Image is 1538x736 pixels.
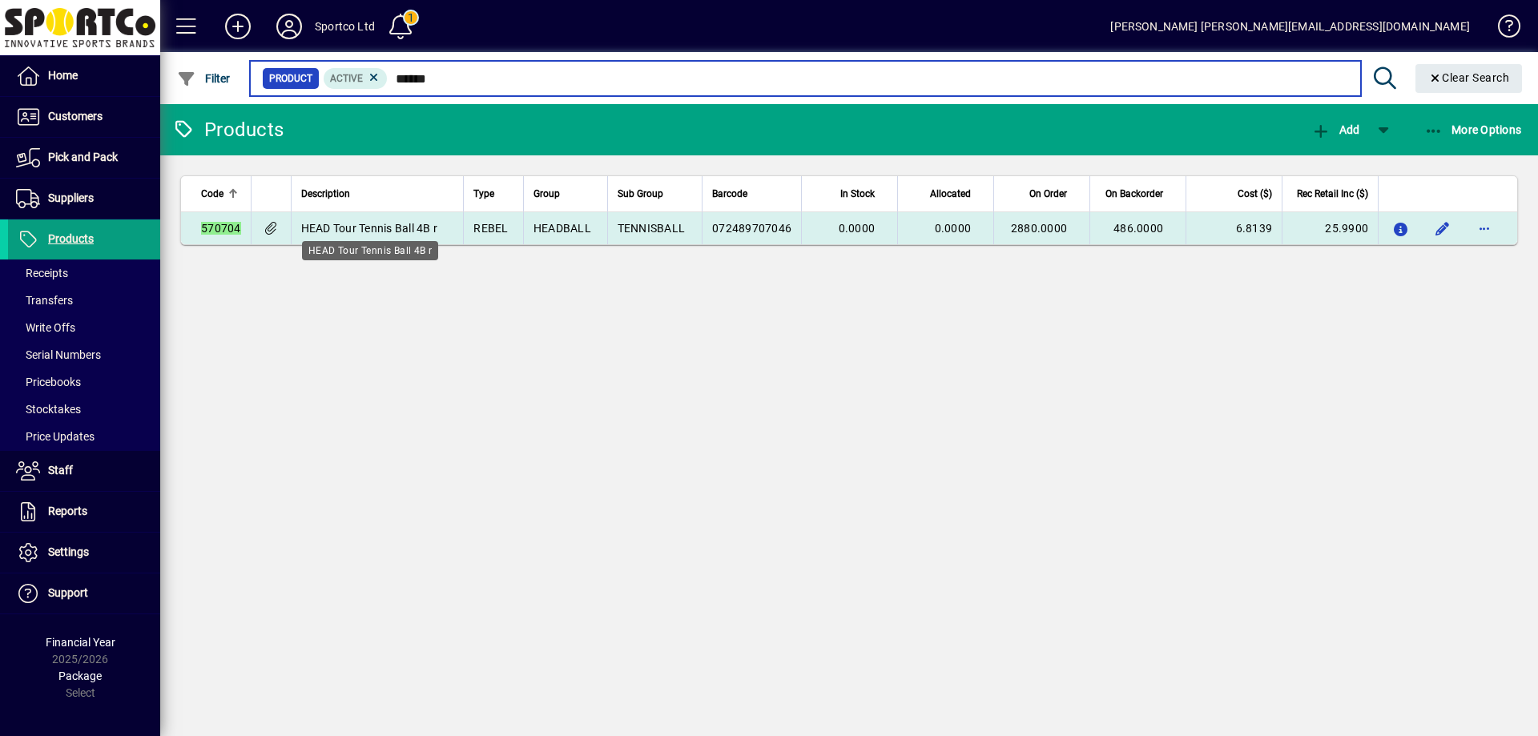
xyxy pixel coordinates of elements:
a: Transfers [8,287,160,314]
span: Support [48,586,88,599]
span: Add [1311,123,1359,136]
a: Support [8,573,160,613]
span: HEADBALL [533,222,591,235]
a: Customers [8,97,160,137]
button: Add [1307,115,1363,144]
span: Clear Search [1428,71,1510,84]
div: Sub Group [618,185,692,203]
span: Serial Numbers [16,348,101,361]
button: Clear [1415,64,1523,93]
span: 072489707046 [712,222,791,235]
span: Products [48,232,94,245]
span: 0.0000 [839,222,876,235]
span: Barcode [712,185,747,203]
a: Pricebooks [8,368,160,396]
span: Receipts [16,267,68,280]
a: Staff [8,451,160,491]
span: On Order [1029,185,1067,203]
a: Write Offs [8,314,160,341]
span: Description [301,185,350,203]
button: Filter [173,64,235,93]
a: Receipts [8,259,160,287]
span: Rec Retail Inc ($) [1297,185,1368,203]
span: TENNISBALL [618,222,686,235]
button: Profile [264,12,315,41]
button: More options [1472,215,1497,241]
span: On Backorder [1105,185,1163,203]
span: Sub Group [618,185,663,203]
a: Pick and Pack [8,138,160,178]
span: In Stock [840,185,875,203]
a: Serial Numbers [8,341,160,368]
span: Active [330,73,363,84]
span: Price Updates [16,430,95,443]
span: Code [201,185,223,203]
span: More Options [1424,123,1522,136]
span: Group [533,185,560,203]
span: Pricebooks [16,376,81,388]
td: 25.9900 [1282,212,1378,244]
mat-chip: Activation Status: Active [324,68,388,89]
span: Home [48,69,78,82]
div: Description [301,185,454,203]
button: Edit [1430,215,1455,241]
span: 0.0000 [935,222,972,235]
span: Financial Year [46,636,115,649]
span: Transfers [16,294,73,307]
span: Type [473,185,494,203]
span: Staff [48,464,73,477]
span: Pick and Pack [48,151,118,163]
span: Allocated [930,185,971,203]
a: Stocktakes [8,396,160,423]
a: Knowledge Base [1486,3,1518,55]
span: Stocktakes [16,403,81,416]
div: Allocated [908,185,985,203]
span: Suppliers [48,191,94,204]
span: Cost ($) [1238,185,1272,203]
span: REBEL [473,222,508,235]
a: Reports [8,492,160,532]
a: Settings [8,533,160,573]
div: Products [172,117,284,143]
span: 2880.0000 [1011,222,1067,235]
div: Sportco Ltd [315,14,375,39]
div: Code [201,185,241,203]
button: More Options [1420,115,1526,144]
span: Filter [177,72,231,85]
a: Suppliers [8,179,160,219]
div: In Stock [811,185,889,203]
div: Group [533,185,598,203]
span: HEAD Tour Tennis Ball 4B r [301,222,438,235]
div: [PERSON_NAME] [PERSON_NAME][EMAIL_ADDRESS][DOMAIN_NAME] [1110,14,1470,39]
td: 6.8139 [1186,212,1282,244]
div: Type [473,185,513,203]
span: Write Offs [16,321,75,334]
span: Reports [48,505,87,517]
div: Barcode [712,185,791,203]
span: Settings [48,545,89,558]
span: Package [58,670,102,682]
a: Home [8,56,160,96]
span: Customers [48,110,103,123]
span: 486.0000 [1113,222,1163,235]
div: On Order [1004,185,1081,203]
a: Price Updates [8,423,160,450]
div: HEAD Tour Tennis Ball 4B r [302,241,438,260]
button: Add [212,12,264,41]
em: 570704 [201,222,241,235]
div: On Backorder [1100,185,1178,203]
span: Product [269,70,312,86]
